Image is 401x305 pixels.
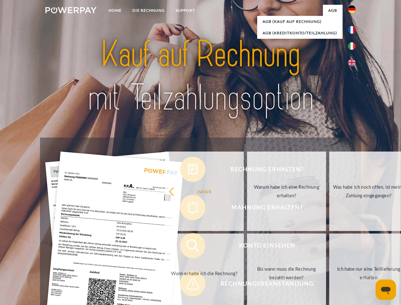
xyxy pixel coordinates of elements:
div: zurück [169,187,240,195]
img: en [348,59,356,66]
img: fr [348,26,356,34]
div: Bis wann muss die Rechnung bezahlt werden? [251,265,322,282]
a: agb [323,5,343,16]
a: AGB (Kreditkonto/Teilzahlung) [257,27,343,39]
img: it [348,42,356,50]
iframe: Schaltfläche zum Öffnen des Messaging-Fensters [376,280,396,300]
div: Wann erhalte ich die Rechnung? [169,269,240,277]
a: Home [103,5,127,16]
a: SUPPORT [170,5,200,16]
img: title-powerpay_de.svg [61,30,340,122]
img: de [348,5,356,13]
a: AGB (Kauf auf Rechnung) [257,16,343,27]
a: DIE RECHNUNG [127,5,170,16]
div: Warum habe ich eine Rechnung erhalten? [251,183,322,200]
img: logo-powerpay-white.svg [45,7,97,13]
